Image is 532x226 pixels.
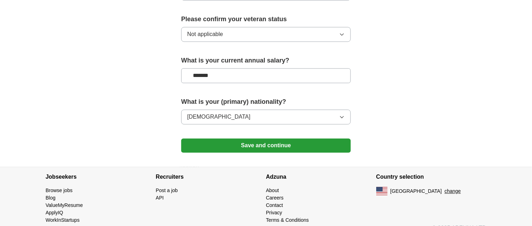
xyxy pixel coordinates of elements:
[46,218,79,223] a: WorkInStartups
[181,110,351,125] button: [DEMOGRAPHIC_DATA]
[376,187,388,196] img: US flag
[46,210,63,216] a: ApplyIQ
[181,56,351,66] label: What is your current annual salary?
[266,188,279,194] a: About
[46,195,55,201] a: Blog
[181,97,351,107] label: What is your (primary) nationality?
[46,188,72,194] a: Browse jobs
[181,139,351,153] button: Save and continue
[266,203,283,208] a: Contact
[266,210,282,216] a: Privacy
[266,195,284,201] a: Careers
[390,188,442,195] span: [GEOGRAPHIC_DATA]
[156,195,164,201] a: API
[156,188,178,194] a: Post a job
[266,218,309,223] a: Terms & Conditions
[187,30,223,39] span: Not applicable
[187,113,250,121] span: [DEMOGRAPHIC_DATA]
[445,188,461,195] button: change
[46,203,83,208] a: ValueMyResume
[181,27,351,42] button: Not applicable
[376,167,486,187] h4: Country selection
[181,15,351,24] label: Please confirm your veteran status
